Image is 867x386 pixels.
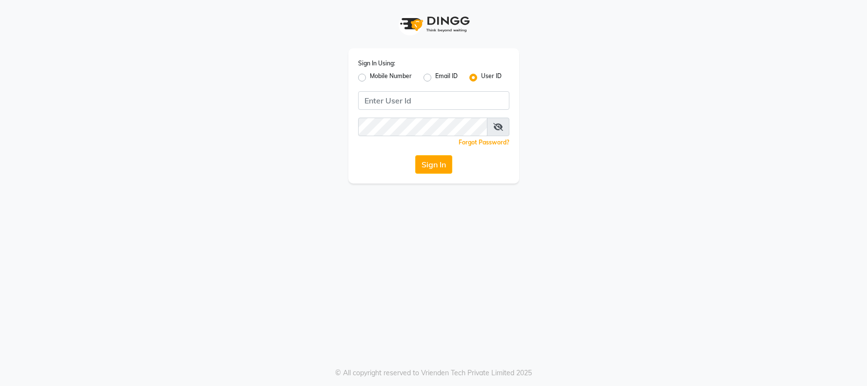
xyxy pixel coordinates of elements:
label: Mobile Number [370,72,412,83]
img: logo1.svg [395,10,473,39]
label: Email ID [435,72,458,83]
input: Username [358,91,509,110]
input: Username [358,118,487,136]
a: Forgot Password? [459,139,509,146]
label: User ID [481,72,502,83]
label: Sign In Using: [358,59,395,68]
button: Sign In [415,155,452,174]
